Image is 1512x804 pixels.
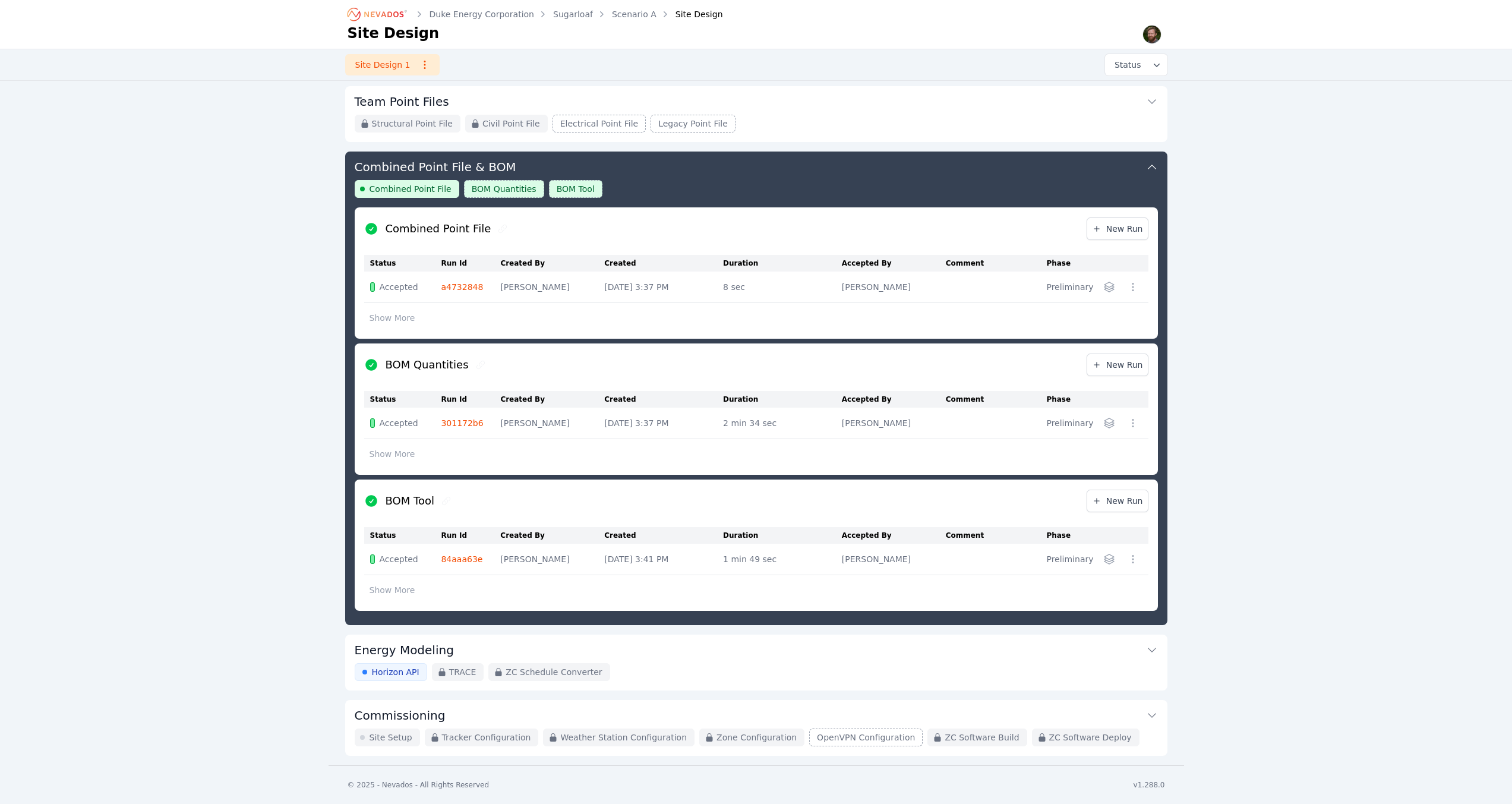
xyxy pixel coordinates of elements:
th: Run Id [441,255,500,272]
button: Show More [364,443,421,465]
a: New Run [1087,217,1148,240]
td: [PERSON_NAME] [842,408,946,439]
span: OpenVPN Configuration [817,732,915,743]
span: Structural Point File [372,118,453,130]
div: v1.288.0 [1134,780,1165,790]
h2: Combined Point File [386,220,491,237]
th: Comment [946,255,1047,272]
div: © 2025 - Nevados - All Rights Reserved [348,780,490,790]
th: Status [364,391,441,408]
th: Created By [500,255,604,272]
th: Run Id [441,527,500,544]
div: Site Design [659,8,723,20]
a: Site Design 1 [345,54,440,75]
td: [DATE] 3:37 PM [604,272,723,303]
div: CommissioningSite SetupTracker ConfigurationWeather Station ConfigurationZone ConfigurationOpenVP... [345,700,1167,756]
a: a4732848 [441,282,483,292]
h1: Site Design [348,24,440,43]
th: Created By [500,527,604,544]
span: Combined Point File [370,183,452,195]
th: Created [604,255,723,272]
span: Weather Station Configuration [560,732,687,743]
div: Energy ModelingHorizon APITRACEZC Schedule Converter [345,635,1167,691]
th: Phase [1046,391,1099,408]
div: Preliminary [1046,417,1093,429]
td: [PERSON_NAME] [500,544,604,575]
span: New Run [1092,223,1143,235]
span: Accepted [380,281,418,293]
button: Show More [364,579,421,601]
span: Zone Configuration [716,732,797,743]
div: Preliminary [1046,553,1093,565]
h3: Energy Modeling [355,642,454,658]
th: Created [604,391,723,408]
td: [PERSON_NAME] [842,544,946,575]
th: Duration [723,527,842,544]
div: 1 min 49 sec [723,553,836,565]
th: Accepted By [842,391,946,408]
a: Duke Energy Corporation [430,8,535,20]
span: ZC Software Deploy [1049,732,1132,743]
th: Status [364,527,441,544]
td: [DATE] 3:41 PM [604,544,723,575]
span: Site Setup [370,732,412,743]
th: Phase [1046,255,1099,272]
button: Energy Modeling [355,635,1158,663]
a: 84aaa63e [441,554,482,564]
h3: Combined Point File & BOM [355,159,516,175]
td: [PERSON_NAME] [500,408,604,439]
span: New Run [1092,359,1143,371]
div: Preliminary [1046,281,1093,293]
th: Phase [1046,527,1099,544]
button: Combined Point File & BOM [355,152,1158,180]
span: Electrical Point File [560,118,638,130]
span: TRACE [449,666,476,678]
th: Comment [946,391,1047,408]
h2: BOM Quantities [386,357,469,373]
td: [DATE] 3:37 PM [604,408,723,439]
div: 8 sec [723,281,836,293]
img: Sam Prest [1142,25,1161,44]
a: Sugarloaf [553,8,593,20]
a: Scenario A [612,8,656,20]
span: BOM Quantities [472,183,536,195]
td: [PERSON_NAME] [842,272,946,303]
th: Duration [723,255,842,272]
span: ZC Schedule Converter [506,666,602,678]
span: Legacy Point File [658,118,728,130]
a: 301172b6 [441,418,483,428]
span: Accepted [380,553,418,565]
th: Accepted By [842,255,946,272]
td: [PERSON_NAME] [500,272,604,303]
h2: BOM Tool [386,493,434,509]
h3: Team Point Files [355,93,449,110]
span: Horizon API [372,666,419,678]
div: 2 min 34 sec [723,417,836,429]
button: Show More [364,307,421,329]
th: Accepted By [842,527,946,544]
a: New Run [1087,490,1148,512]
span: ZC Software Build [945,732,1019,743]
div: Combined Point File & BOMCombined Point FileBOM QuantitiesBOM ToolCombined Point FileNew RunStatu... [345,152,1167,625]
button: Commissioning [355,700,1158,729]
span: Accepted [380,417,418,429]
button: Team Point Files [355,86,1158,115]
th: Comment [946,527,1047,544]
th: Duration [723,391,842,408]
span: New Run [1092,495,1143,507]
div: Team Point FilesStructural Point FileCivil Point FileElectrical Point FileLegacy Point File [345,86,1167,142]
nav: Breadcrumb [348,5,723,24]
th: Created By [500,391,604,408]
th: Created [604,527,723,544]
span: Status [1110,59,1141,71]
span: Tracker Configuration [442,732,531,743]
h3: Commissioning [355,707,446,724]
a: New Run [1087,354,1148,376]
th: Run Id [441,391,500,408]
th: Status [364,255,441,272]
span: BOM Tool [557,183,595,195]
span: Civil Point File [482,118,540,130]
button: Status [1105,54,1167,75]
